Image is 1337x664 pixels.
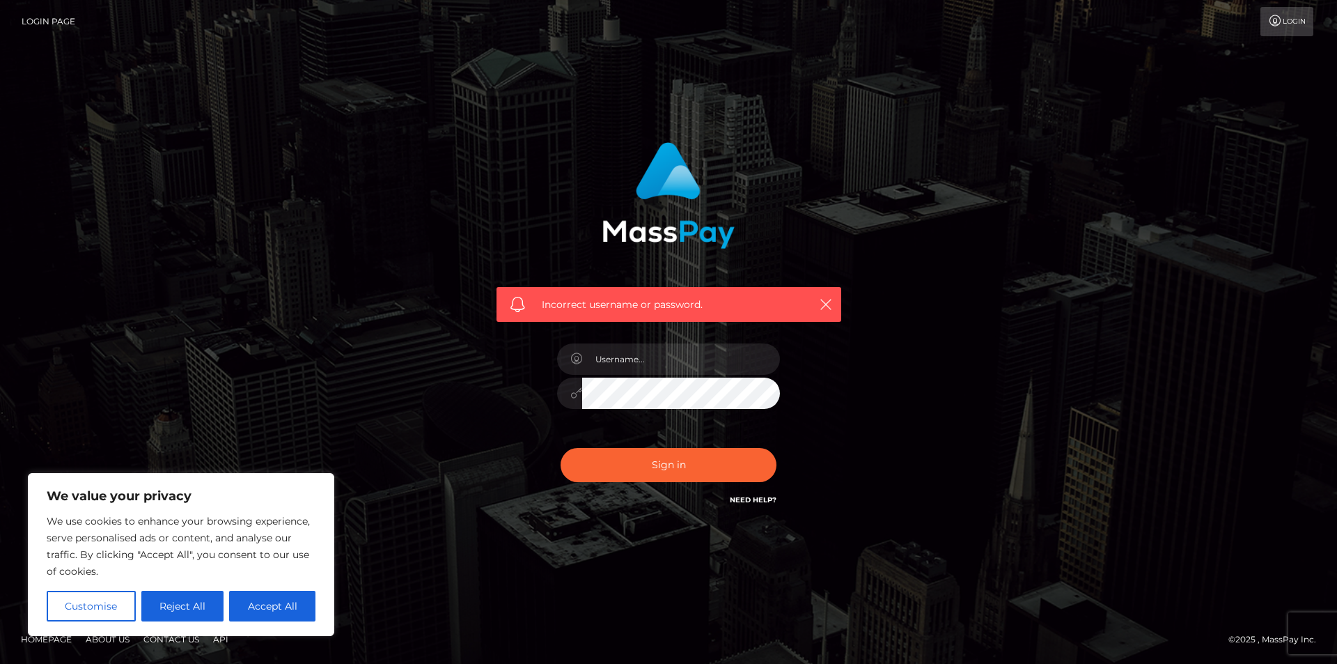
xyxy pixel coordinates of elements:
[1260,7,1313,36] a: Login
[47,513,315,580] p: We use cookies to enhance your browsing experience, serve personalised ads or content, and analys...
[141,591,224,621] button: Reject All
[229,591,315,621] button: Accept All
[22,7,75,36] a: Login Page
[138,628,205,650] a: Contact Us
[730,495,776,504] a: Need Help?
[208,628,234,650] a: API
[1228,632,1327,647] div: © 2025 , MassPay Inc.
[15,628,77,650] a: Homepage
[47,488,315,504] p: We value your privacy
[47,591,136,621] button: Customise
[602,142,735,249] img: MassPay Login
[542,298,796,312] span: Incorrect username or password.
[561,448,776,482] button: Sign in
[80,628,135,650] a: About Us
[28,473,334,636] div: We value your privacy
[582,343,780,375] input: Username...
